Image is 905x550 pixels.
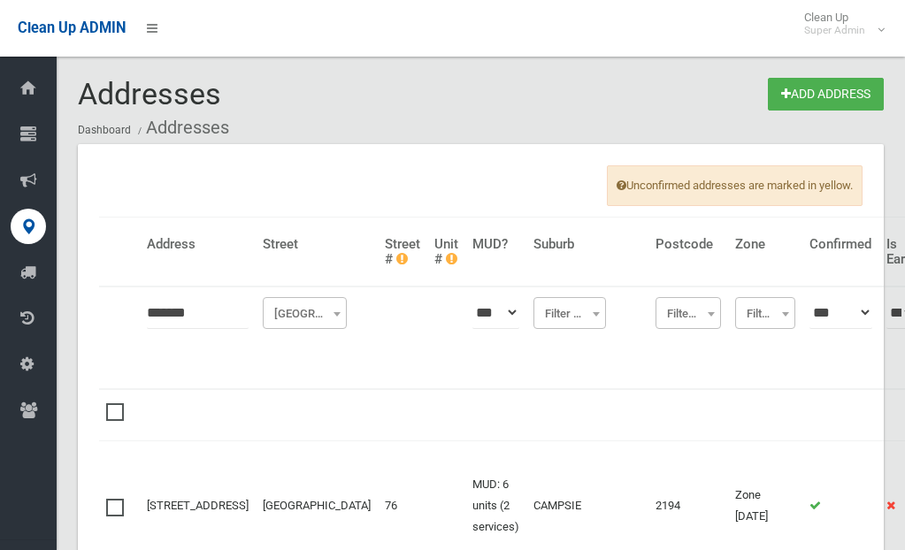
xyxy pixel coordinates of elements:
[78,124,131,136] a: Dashboard
[263,237,371,252] h4: Street
[147,237,249,252] h4: Address
[740,302,791,326] span: Filter Zone
[267,302,342,326] span: Filter Street
[656,297,721,329] span: Filter Postcode
[768,78,884,111] a: Add Address
[533,297,606,329] span: Filter Suburb
[134,111,229,144] li: Addresses
[434,237,458,266] h4: Unit #
[809,237,871,252] h4: Confirmed
[385,237,420,266] h4: Street #
[656,237,721,252] h4: Postcode
[147,499,249,512] a: [STREET_ADDRESS]
[607,165,863,206] span: Unconfirmed addresses are marked in yellow.
[78,76,221,111] span: Addresses
[538,302,602,326] span: Filter Suburb
[795,11,883,37] span: Clean Up
[804,24,865,37] small: Super Admin
[533,237,641,252] h4: Suburb
[735,297,795,329] span: Filter Zone
[660,302,717,326] span: Filter Postcode
[735,237,795,252] h4: Zone
[472,237,519,252] h4: MUD?
[18,19,126,36] span: Clean Up ADMIN
[263,297,347,329] span: Filter Street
